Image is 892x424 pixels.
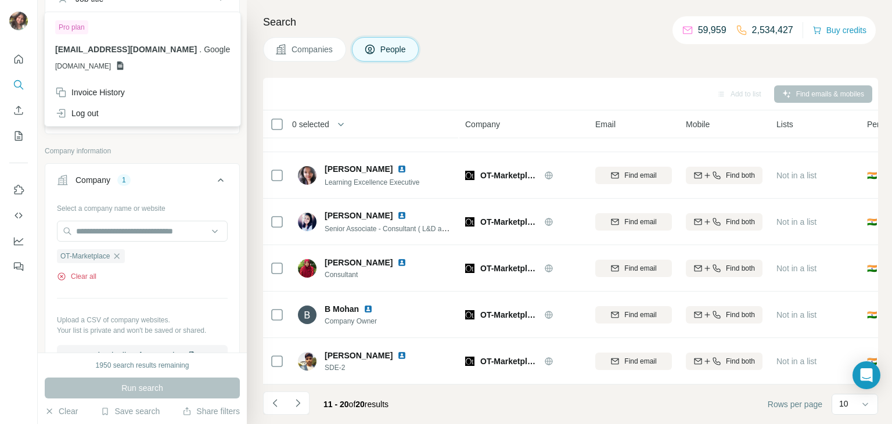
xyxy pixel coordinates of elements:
[624,356,656,366] span: Find email
[380,44,407,55] span: People
[397,164,407,174] img: LinkedIn logo
[480,355,538,367] span: OT-Marketplace
[776,171,817,180] span: Not in a list
[595,167,672,184] button: Find email
[465,118,500,130] span: Company
[867,170,877,181] span: 🇮🇳
[465,171,474,180] img: Logo of OT-Marketplace
[776,357,817,366] span: Not in a list
[60,251,110,261] span: OT-Marketplace
[45,146,240,156] p: Company information
[325,163,393,175] span: [PERSON_NAME]
[9,74,28,95] button: Search
[298,352,316,371] img: Avatar
[57,315,228,325] p: Upload a CSV of company websites.
[325,303,359,315] span: B Mohan
[867,263,877,274] span: 🇮🇳
[595,213,672,231] button: Find email
[9,100,28,121] button: Enrich CSV
[325,350,393,361] span: [PERSON_NAME]
[9,256,28,277] button: Feedback
[45,166,239,199] button: Company1
[839,398,848,409] p: 10
[96,360,189,371] div: 1950 search results remaining
[480,263,538,274] span: OT-Marketplace
[355,400,365,409] span: 20
[263,14,878,30] h4: Search
[9,205,28,226] button: Use Surfe API
[397,258,407,267] img: LinkedIn logo
[397,351,407,360] img: LinkedIn logo
[698,23,726,37] p: 59,959
[55,87,125,98] div: Invoice History
[298,259,316,278] img: Avatar
[465,217,474,227] img: Logo of OT-Marketplace
[325,178,419,186] span: Learning Excellence Executive
[595,353,672,370] button: Find email
[292,118,329,130] span: 0 selected
[364,304,373,314] img: LinkedIn logo
[325,362,420,373] span: SDE-2
[323,400,389,409] span: results
[325,270,420,280] span: Consultant
[57,345,228,366] button: Upload a list of companies
[624,217,656,227] span: Find email
[686,306,762,324] button: Find both
[726,217,755,227] span: Find both
[465,310,474,319] img: Logo of OT-Marketplace
[624,310,656,320] span: Find email
[263,391,286,415] button: Navigate to previous page
[867,355,877,367] span: 🇮🇳
[752,23,793,37] p: 2,534,427
[9,125,28,146] button: My lists
[55,61,111,71] span: [DOMAIN_NAME]
[686,260,762,277] button: Find both
[298,166,316,185] img: Avatar
[595,260,672,277] button: Find email
[325,210,393,221] span: [PERSON_NAME]
[624,170,656,181] span: Find email
[853,361,880,389] div: Open Intercom Messenger
[686,167,762,184] button: Find both
[624,263,656,274] span: Find email
[57,271,96,282] button: Clear all
[9,49,28,70] button: Quick start
[726,310,755,320] span: Find both
[726,263,755,274] span: Find both
[55,20,88,34] div: Pro plan
[298,213,316,231] img: Avatar
[686,213,762,231] button: Find both
[480,309,538,321] span: OT-Marketplace
[55,45,197,54] span: [EMAIL_ADDRESS][DOMAIN_NAME]
[55,107,99,119] div: Log out
[57,199,228,214] div: Select a company name or website
[9,179,28,200] button: Use Surfe on LinkedIn
[465,264,474,273] img: Logo of OT-Marketplace
[867,216,877,228] span: 🇮🇳
[9,12,28,30] img: Avatar
[349,400,356,409] span: of
[204,45,230,54] span: Google
[465,357,474,366] img: Logo of OT-Marketplace
[100,405,160,417] button: Save search
[292,44,334,55] span: Companies
[57,325,228,336] p: Your list is private and won't be saved or shared.
[325,257,393,268] span: [PERSON_NAME]
[480,170,538,181] span: OT-Marketplace
[323,400,349,409] span: 11 - 20
[9,231,28,251] button: Dashboard
[768,398,822,410] span: Rows per page
[75,174,110,186] div: Company
[812,22,866,38] button: Buy credits
[595,118,616,130] span: Email
[298,306,316,324] img: Avatar
[776,217,817,227] span: Not in a list
[286,391,310,415] button: Navigate to next page
[45,405,78,417] button: Clear
[595,306,672,324] button: Find email
[117,175,131,185] div: 1
[325,316,387,326] span: Company Owner
[199,45,202,54] span: .
[325,224,492,233] span: Senior Associate - Consultant ( L&D and Partnerships)
[686,118,710,130] span: Mobile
